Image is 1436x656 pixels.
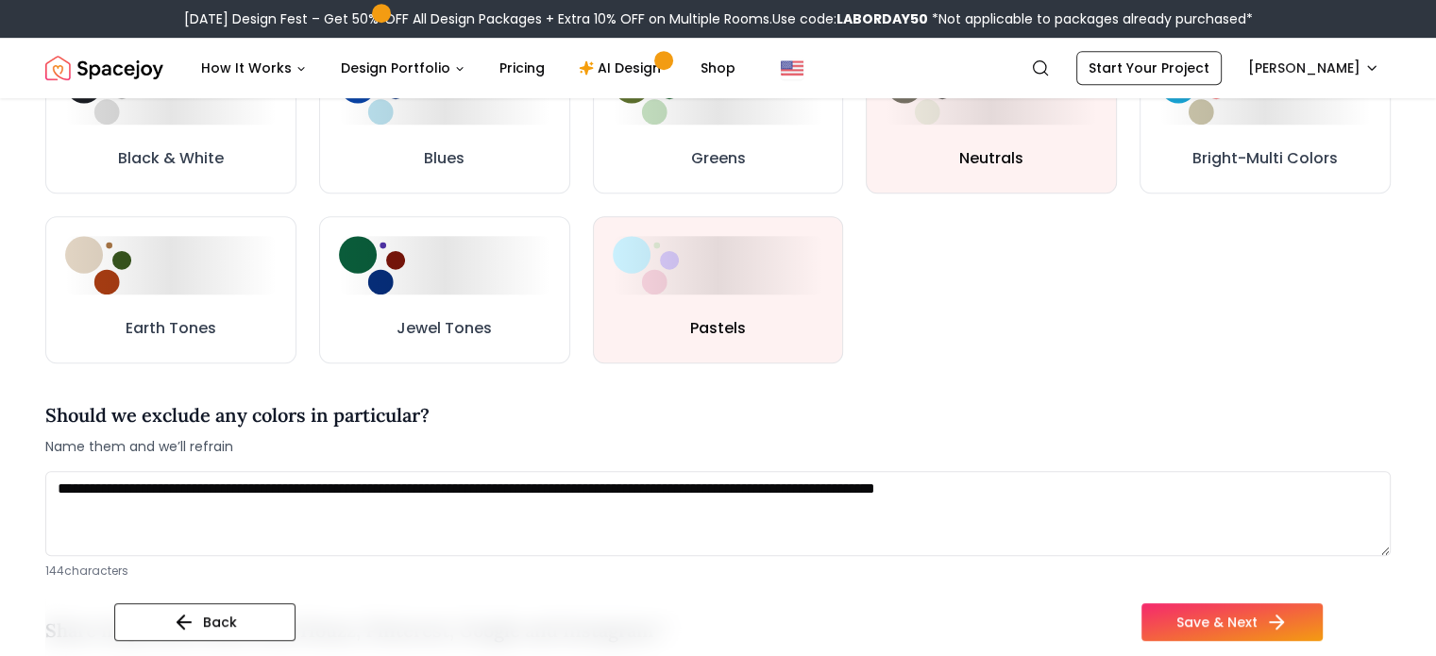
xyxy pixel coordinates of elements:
[319,216,570,364] button: Jewel TonesJewel Tones
[45,49,163,87] a: Spacejoy
[690,147,745,170] h3: Greens
[45,437,430,456] span: Name them and we’ll refrain
[339,236,405,295] img: Jewel Tones
[781,57,803,79] img: United States
[1192,147,1338,170] h3: Bright-Multi Colors
[593,216,844,364] button: PastelsPastels
[319,45,570,193] button: BluesBlues
[866,45,1117,193] button: NeutralsNeutrals
[186,49,751,87] nav: Main
[397,317,492,340] h3: Jewel Tones
[836,9,928,28] b: LABORDAY50
[959,147,1023,170] h3: Neutrals
[564,49,682,87] a: AI Design
[184,9,1253,28] div: [DATE] Design Fest – Get 50% OFF All Design Packages + Extra 10% OFF on Multiple Rooms.
[685,49,751,87] a: Shop
[424,147,465,170] h3: Blues
[1140,45,1391,193] button: Bright-Multi ColorsBright-Multi Colors
[326,49,481,87] button: Design Portfolio
[45,45,296,193] button: Black & WhiteBlack & White
[45,216,296,364] button: Earth TonesEarth Tones
[1076,51,1222,85] a: Start Your Project
[186,49,322,87] button: How It Works
[772,9,928,28] span: Use code:
[690,317,746,340] h3: Pastels
[45,49,163,87] img: Spacejoy Logo
[484,49,560,87] a: Pricing
[1237,51,1391,85] button: [PERSON_NAME]
[114,603,296,641] button: Back
[45,563,1391,579] p: 144 characters
[1141,603,1323,641] button: Save & Next
[928,9,1253,28] span: *Not applicable to packages already purchased*
[126,317,216,340] h3: Earth Tones
[593,45,844,193] button: GreensGreens
[65,236,131,295] img: Earth Tones
[118,147,224,170] h3: Black & White
[45,401,430,429] h4: Should we exclude any colors in particular?
[45,38,1391,98] nav: Global
[613,236,679,295] img: Pastels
